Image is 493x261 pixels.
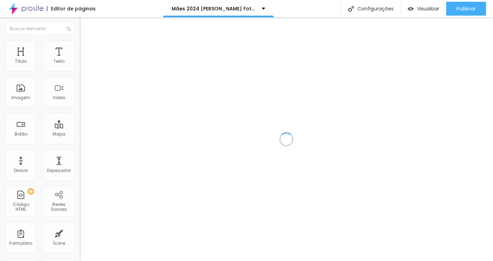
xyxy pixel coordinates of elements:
div: Editor de páginas [47,6,96,11]
img: Icone [67,27,71,31]
img: Icone [348,6,354,12]
div: Vídeo [53,95,65,100]
div: Título [15,59,27,64]
div: Código HTML [7,202,34,212]
p: Mães 2024 [PERSON_NAME] Fotografia [172,6,257,11]
button: Publicar [446,2,486,16]
div: Redes Sociais [45,202,72,212]
div: Mapa [53,132,65,137]
div: Ícone [53,241,65,246]
div: Botão [15,132,27,137]
div: Formulário [9,241,32,246]
div: Imagem [11,95,30,100]
input: Buscar elemento [5,23,75,35]
span: Visualizar [417,6,439,11]
button: Visualizar [401,2,446,16]
div: Divisor [14,168,28,173]
span: Publicar [457,6,476,11]
div: Texto [53,59,64,64]
img: view-1.svg [408,6,414,12]
div: Espaçador [47,168,71,173]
